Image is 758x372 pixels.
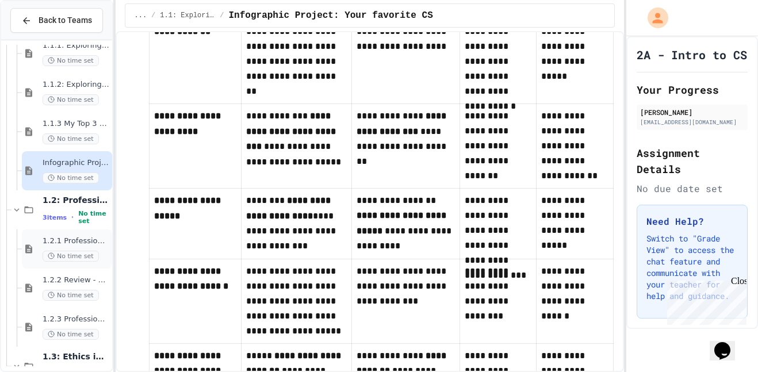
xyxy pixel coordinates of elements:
div: No due date set [637,182,748,195]
iframe: chat widget [663,276,746,325]
span: No time set [43,172,99,183]
span: ... [135,11,147,20]
span: • [71,213,74,222]
div: My Account [636,5,671,31]
span: No time set [43,94,99,105]
span: No time set [43,55,99,66]
span: No time set [43,251,99,262]
p: Switch to "Grade View" to access the chat feature and communicate with your teacher for help and ... [646,233,738,302]
div: [PERSON_NAME] [640,107,744,117]
span: Infographic Project: Your favorite CS [43,158,110,168]
span: 1.2.1 Professional Communication [43,236,110,246]
span: / [151,11,155,20]
span: 1.1: Exploring CS Careers [160,11,215,20]
span: 1.2: Professional Communication [43,195,110,205]
span: 1.1.2: Exploring CS Careers - Review [43,80,110,90]
h2: Assignment Details [637,145,748,177]
div: [EMAIL_ADDRESS][DOMAIN_NAME] [640,118,744,126]
span: 1.1.3 My Top 3 CS Careers! [43,119,110,129]
span: / [220,11,224,20]
span: 1.1.1: Exploring CS Careers [43,41,110,51]
span: 1.2.2 Review - Professional Communication [43,275,110,285]
h2: Your Progress [637,82,748,98]
span: Back to Teams [39,14,92,26]
span: Infographic Project: Your favorite CS [229,9,433,22]
span: No time set [78,210,109,225]
h3: Need Help? [646,214,738,228]
div: Chat with us now!Close [5,5,79,73]
span: 1.3: Ethics in Computing [43,351,110,362]
span: No time set [43,290,99,301]
span: 1.2.3 Professional Communication Challenge [43,315,110,324]
span: No time set [43,133,99,144]
button: Back to Teams [10,8,103,33]
h1: 2A - Intro to CS [637,47,747,63]
iframe: chat widget [710,326,746,361]
span: 3 items [43,214,67,221]
span: No time set [43,329,99,340]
